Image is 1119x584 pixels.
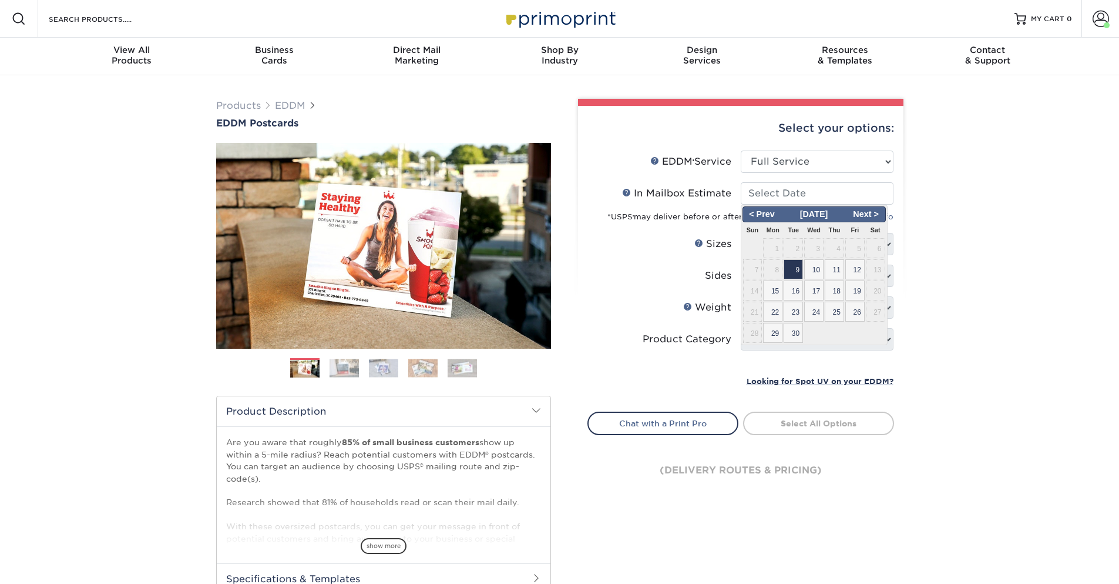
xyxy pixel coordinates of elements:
[804,222,824,238] th: Wed
[762,222,783,238] th: Mon
[763,281,782,301] span: 15
[683,301,731,315] div: Weight
[3,548,100,580] iframe: Google Customer Reviews
[693,159,694,163] sup: ®
[743,259,762,279] span: 7
[825,302,844,322] span: 25
[290,359,320,379] img: EDDM 01
[866,302,885,322] span: 27
[804,238,824,258] span: 3
[865,222,886,238] th: Sat
[345,45,488,66] div: Marketing
[345,38,488,75] a: Direct MailMarketing
[587,106,894,151] div: Select your options:
[488,38,631,75] a: Shop ByIndustry
[804,302,824,322] span: 24
[916,38,1059,75] a: Contact& Support
[275,100,305,111] a: EDDM
[488,45,631,55] span: Shop By
[774,45,916,55] span: Resources
[587,412,738,435] a: Chat with a Print Pro
[369,359,398,377] img: EDDM 03
[763,238,782,258] span: 1
[330,359,359,377] img: EDDM 02
[825,281,844,301] span: 18
[747,375,893,386] a: Looking for Spot UV on your EDDM?
[774,45,916,66] div: & Templates
[743,281,762,301] span: 14
[203,45,345,66] div: Cards
[48,12,162,26] input: SEARCH PRODUCTS.....
[61,45,203,55] span: View All
[763,259,782,279] span: 8
[804,259,824,279] span: 10
[866,238,885,258] span: 6
[784,281,803,301] span: 16
[804,281,824,301] span: 17
[783,222,804,238] th: Tue
[587,435,894,506] div: (delivery routes & pricing)
[744,208,780,221] span: < Prev
[784,259,803,279] span: 9
[633,215,634,218] sup: ®
[774,38,916,75] a: Resources& Templates
[742,222,763,238] th: Sun
[345,45,488,55] span: Direct Mail
[203,45,345,55] span: Business
[216,118,551,129] a: EDDM Postcards
[824,222,845,238] th: Thu
[916,45,1059,66] div: & Support
[743,302,762,322] span: 21
[741,182,893,205] input: Select Date
[203,38,345,75] a: BusinessCards
[1031,14,1064,24] span: MY CART
[825,238,844,258] span: 4
[631,45,774,66] div: Services
[845,222,865,238] th: Fri
[622,186,731,201] div: In Mailbox Estimate
[61,45,203,66] div: Products
[845,281,865,301] span: 19
[643,332,731,346] div: Product Category
[607,212,893,221] small: *USPS may deliver before or after the target estimate
[408,359,438,377] img: EDDM 04
[845,302,865,322] span: 26
[747,377,893,386] small: Looking for Spot UV on your EDDM?
[784,323,803,343] span: 30
[705,269,731,283] div: Sides
[866,281,885,301] span: 20
[694,237,731,251] div: Sizes
[631,38,774,75] a: DesignServices
[488,45,631,66] div: Industry
[448,359,477,377] img: EDDM 05
[650,155,731,169] div: EDDM Service
[763,323,782,343] span: 29
[216,100,261,111] a: Products
[866,259,885,279] span: 13
[216,130,551,362] img: EDDM Postcards 01
[501,6,619,31] img: Primoprint
[61,38,203,75] a: View AllProducts
[825,259,844,279] span: 11
[784,238,803,258] span: 2
[784,302,803,322] span: 23
[361,538,406,554] span: show more
[217,396,550,426] h2: Product Description
[845,259,865,279] span: 12
[795,209,832,219] span: [DATE]
[743,412,894,435] a: Select All Options
[1067,15,1072,23] span: 0
[845,238,865,258] span: 5
[342,438,479,447] strong: 85% of small business customers
[631,45,774,55] span: Design
[743,323,762,343] span: 28
[763,302,782,322] span: 22
[916,45,1059,55] span: Contact
[216,118,298,129] span: EDDM Postcards
[848,208,884,221] span: Next >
